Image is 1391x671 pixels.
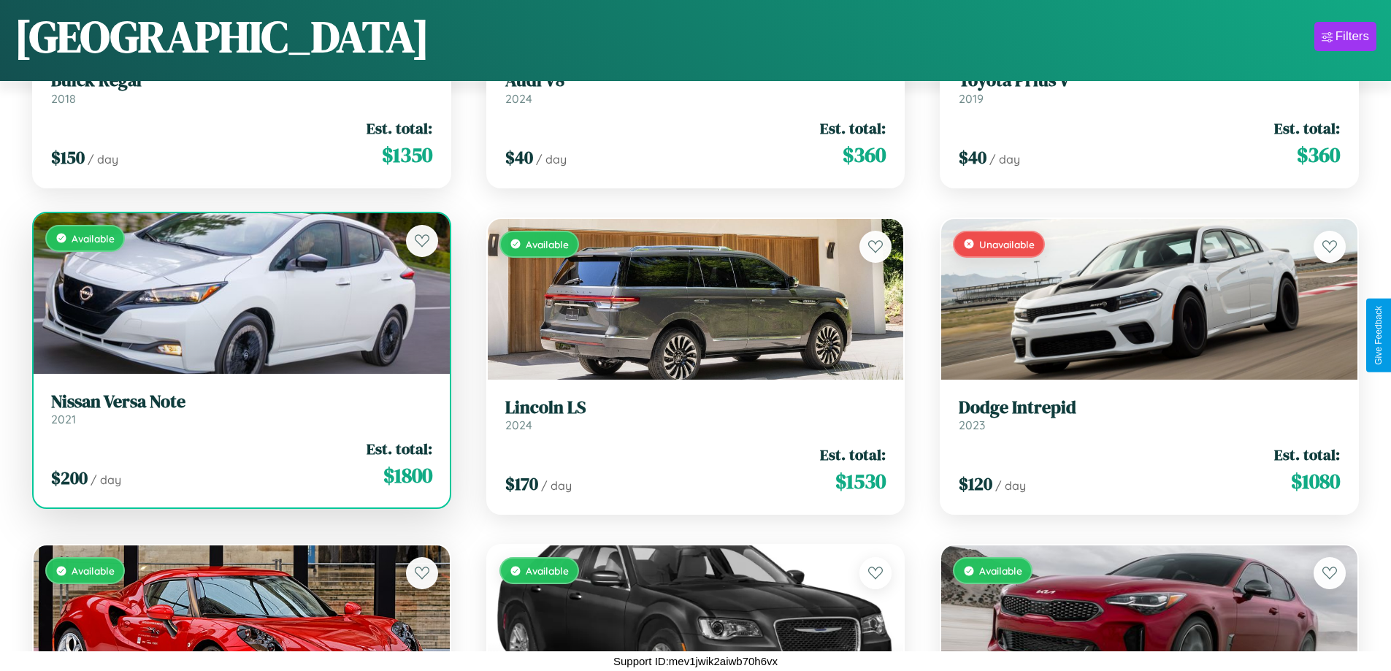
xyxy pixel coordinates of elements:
span: Est. total: [367,438,432,459]
span: Est. total: [367,118,432,139]
span: $ 1800 [383,461,432,490]
button: Filters [1314,22,1376,51]
span: 2023 [959,418,985,432]
span: / day [541,478,572,493]
span: $ 1530 [835,467,886,496]
span: 2018 [51,91,76,106]
span: $ 360 [843,140,886,169]
span: / day [536,152,567,166]
span: Available [72,564,115,577]
h3: Lincoln LS [505,397,886,418]
span: $ 120 [959,472,992,496]
span: Available [979,564,1022,577]
span: / day [91,472,121,487]
span: / day [989,152,1020,166]
h3: Buick Regal [51,70,432,91]
span: Available [526,238,569,250]
span: $ 1080 [1291,467,1340,496]
span: Est. total: [820,444,886,465]
span: $ 40 [505,145,533,169]
span: Est. total: [1274,444,1340,465]
a: Audi V82024 [505,70,886,106]
a: Toyota Prius V2019 [959,70,1340,106]
span: $ 1350 [382,140,432,169]
a: Buick Regal2018 [51,70,432,106]
span: Est. total: [1274,118,1340,139]
h3: Toyota Prius V [959,70,1340,91]
span: Available [526,564,569,577]
span: $ 360 [1297,140,1340,169]
span: 2019 [959,91,984,106]
span: / day [995,478,1026,493]
p: Support ID: mev1jwik2aiwb70h6vx [613,651,778,671]
h3: Dodge Intrepid [959,397,1340,418]
span: 2024 [505,418,532,432]
span: $ 170 [505,472,538,496]
div: Give Feedback [1373,306,1384,365]
span: $ 200 [51,466,88,490]
a: Lincoln LS2024 [505,397,886,433]
span: Available [72,232,115,245]
span: Unavailable [979,238,1035,250]
h1: [GEOGRAPHIC_DATA] [15,7,429,66]
span: / day [88,152,118,166]
a: Nissan Versa Note2021 [51,391,432,427]
a: Dodge Intrepid2023 [959,397,1340,433]
h3: Nissan Versa Note [51,391,432,413]
span: 2024 [505,91,532,106]
div: Filters [1336,29,1369,44]
h3: Audi V8 [505,70,886,91]
span: Est. total: [820,118,886,139]
span: $ 150 [51,145,85,169]
span: 2021 [51,412,76,426]
span: $ 40 [959,145,986,169]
